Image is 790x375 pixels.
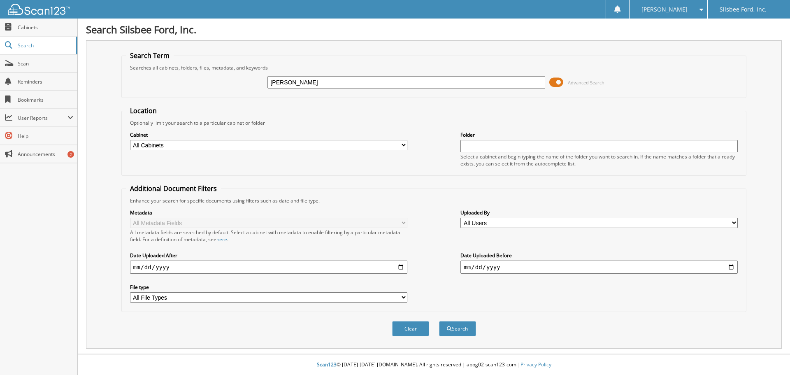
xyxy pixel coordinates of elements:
button: Clear [392,321,429,336]
span: Scan123 [317,361,337,368]
legend: Search Term [126,51,174,60]
input: end [460,261,738,274]
label: Date Uploaded Before [460,252,738,259]
span: Scan [18,60,73,67]
label: Folder [460,131,738,138]
span: Bookmarks [18,96,73,103]
span: Silsbee Ford, Inc. [720,7,767,12]
span: Advanced Search [568,79,604,86]
span: Search [18,42,72,49]
label: Uploaded By [460,209,738,216]
div: Searches all cabinets, folders, files, metadata, and keywords [126,64,742,71]
div: Optionally limit your search to a particular cabinet or folder [126,119,742,126]
legend: Location [126,106,161,115]
label: Cabinet [130,131,407,138]
a: here [216,236,227,243]
input: start [130,261,407,274]
span: Reminders [18,78,73,85]
button: Search [439,321,476,336]
label: Metadata [130,209,407,216]
h1: Search Silsbee Ford, Inc. [86,23,782,36]
span: User Reports [18,114,67,121]
span: Help [18,133,73,140]
span: Cabinets [18,24,73,31]
div: Enhance your search for specific documents using filters such as date and file type. [126,197,742,204]
div: © [DATE]-[DATE] [DOMAIN_NAME]. All rights reserved | appg02-scan123-com | [78,355,790,375]
div: 2 [67,151,74,158]
legend: Additional Document Filters [126,184,221,193]
label: File type [130,284,407,291]
label: Date Uploaded After [130,252,407,259]
div: Select a cabinet and begin typing the name of the folder you want to search in. If the name match... [460,153,738,167]
div: All metadata fields are searched by default. Select a cabinet with metadata to enable filtering b... [130,229,407,243]
span: Announcements [18,151,73,158]
span: [PERSON_NAME] [641,7,688,12]
img: scan123-logo-white.svg [8,4,70,15]
a: Privacy Policy [520,361,551,368]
